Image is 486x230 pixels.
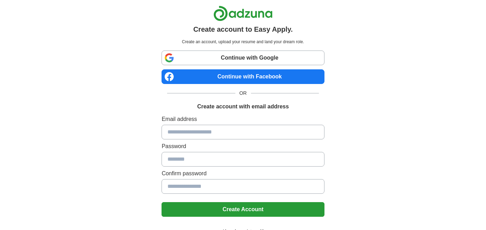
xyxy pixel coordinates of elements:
[162,202,324,217] button: Create Account
[197,102,289,111] h1: Create account with email address
[162,69,324,84] a: Continue with Facebook
[163,39,323,45] p: Create an account, upload your resume and land your dream role.
[162,142,324,151] label: Password
[213,6,273,21] img: Adzuna logo
[193,24,293,34] h1: Create account to Easy Apply.
[162,169,324,178] label: Confirm password
[235,90,251,97] span: OR
[162,51,324,65] a: Continue with Google
[162,115,324,123] label: Email address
